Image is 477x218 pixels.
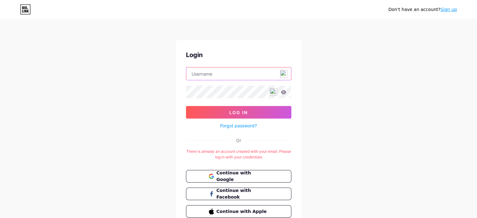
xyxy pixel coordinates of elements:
[229,110,248,115] span: Log In
[186,50,291,60] div: Login
[220,122,257,129] a: Forgot password?
[236,137,241,144] div: Or
[216,170,268,183] span: Continue with Google
[186,205,291,218] button: Continue with Apple
[186,67,291,80] input: Username
[186,149,291,160] div: There is already an account created with your email. Please log in with your credentials
[280,70,288,77] img: npw-badge-icon-locked.svg
[186,188,291,200] button: Continue with Facebook
[216,187,268,200] span: Continue with Facebook
[186,106,291,119] button: Log In
[216,208,268,215] span: Continue with Apple
[388,6,457,13] div: Don't have an account?
[186,170,291,183] button: Continue with Google
[440,7,457,12] a: Sign up
[270,88,277,96] img: npw-badge-icon-locked.svg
